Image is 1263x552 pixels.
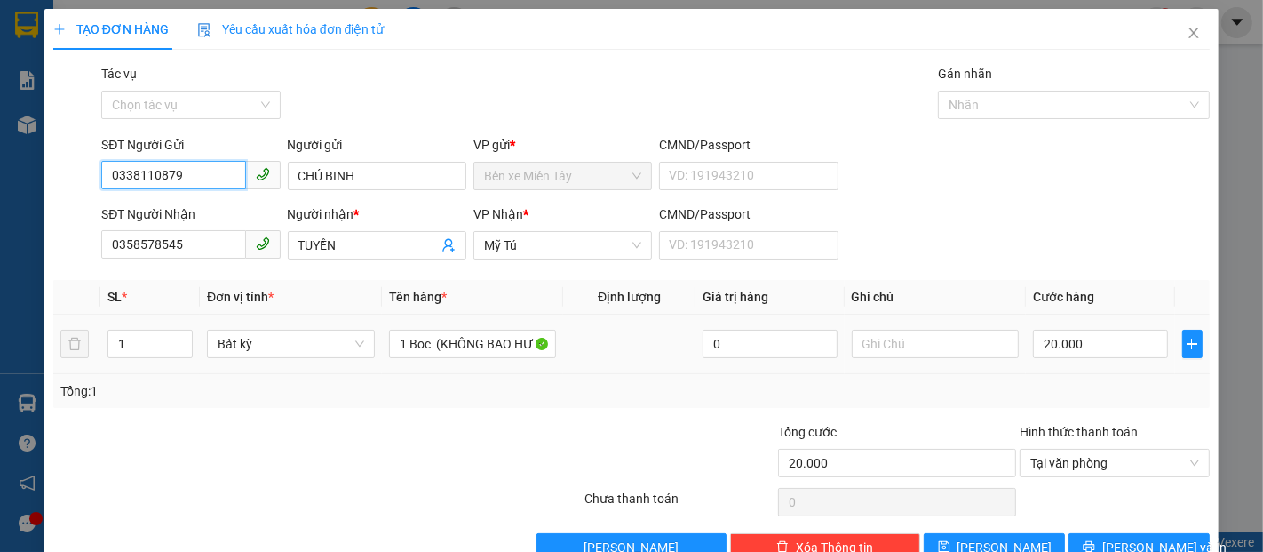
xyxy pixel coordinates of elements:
[845,280,1027,315] th: Ghi chú
[60,381,489,401] div: Tổng: 1
[1187,26,1201,40] span: close
[1033,290,1094,304] span: Cước hàng
[107,290,122,304] span: SL
[1183,337,1203,351] span: plus
[101,135,280,155] div: SĐT Người Gửi
[288,135,466,155] div: Người gửi
[101,204,280,224] div: SĐT Người Nhận
[218,331,364,357] span: Bất kỳ
[1030,450,1199,476] span: Tại văn phòng
[852,330,1020,358] input: Ghi Chú
[598,290,661,304] span: Định lượng
[1182,330,1203,358] button: plus
[53,22,169,36] span: TẠO ĐƠN HÀNG
[256,236,270,251] span: phone
[197,22,385,36] span: Yêu cầu xuất hóa đơn điện tử
[473,135,652,155] div: VP gửi
[659,135,838,155] div: CMND/Passport
[584,489,777,520] div: Chưa thanh toán
[389,330,557,358] input: VD: Bàn, Ghế
[197,23,211,37] img: icon
[778,425,837,439] span: Tổng cước
[101,67,137,81] label: Tác vụ
[484,232,641,259] span: Mỹ Tú
[703,330,837,358] input: 0
[60,330,89,358] button: delete
[1020,425,1138,439] label: Hình thức thanh toán
[484,163,641,189] span: Bến xe Miền Tây
[441,238,456,252] span: user-add
[703,290,768,304] span: Giá trị hàng
[659,204,838,224] div: CMND/Passport
[256,167,270,181] span: phone
[53,23,66,36] span: plus
[938,67,992,81] label: Gán nhãn
[389,290,447,304] span: Tên hàng
[1169,9,1219,59] button: Close
[473,207,523,221] span: VP Nhận
[288,204,466,224] div: Người nhận
[207,290,274,304] span: Đơn vị tính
